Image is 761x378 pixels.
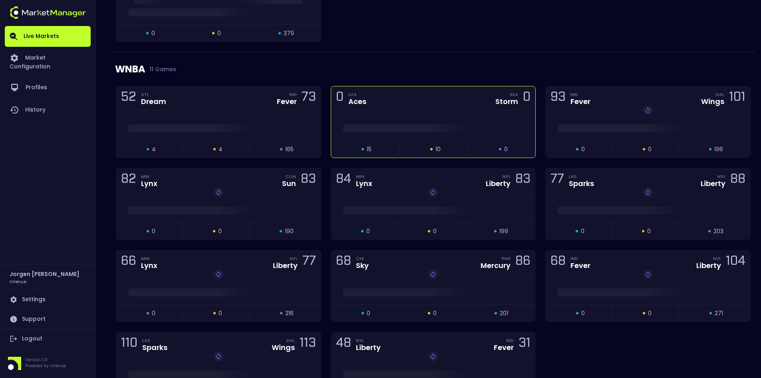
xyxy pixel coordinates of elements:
div: PHX [502,255,511,262]
div: IND [506,337,514,344]
div: MIN [356,173,372,180]
div: 83 [515,173,531,188]
div: CON [285,173,296,180]
span: 165 [285,145,294,154]
img: replayImg [215,271,222,278]
span: 216 [285,309,294,318]
div: Storm [495,98,518,105]
div: Lynx [141,180,157,187]
div: Sparks [569,180,594,187]
div: Wings [272,344,295,351]
span: 0 [433,309,437,318]
div: 77 [302,255,316,270]
span: 10 [435,145,441,154]
span: 0 [152,309,155,318]
span: 15 [367,145,372,154]
div: LAS [569,173,594,180]
div: MIN [141,255,157,262]
div: Wings [701,98,724,105]
a: Live Markets [5,26,91,47]
div: Liberty [701,180,725,187]
a: Support [5,310,91,329]
div: 68 [550,255,566,270]
span: 201 [500,309,508,318]
div: Fever [277,98,297,105]
span: 0 [581,227,584,236]
img: replayImg [215,189,222,196]
div: 86 [515,255,531,270]
a: Market Configuration [5,47,91,76]
div: 84 [336,173,351,188]
img: replayImg [645,107,651,114]
div: Liberty [486,180,511,187]
div: Aces [348,98,366,105]
div: Sparks [142,344,167,351]
span: 0 [217,29,221,38]
span: 0 [151,29,155,38]
div: Dream [141,98,166,105]
img: logo [10,6,86,19]
span: 11 Games [145,66,176,72]
span: 4 [219,145,223,154]
div: 93 [550,91,566,106]
span: 0 [581,145,585,154]
span: 0 [152,227,155,236]
div: WNBA [115,52,751,86]
div: 48 [336,337,351,352]
div: NYL [713,255,721,262]
div: Fever [570,98,590,105]
span: 0 [581,309,585,318]
div: Version 1.31Powered by nVenue [5,357,91,370]
div: 0 [336,91,344,106]
div: 101 [729,91,745,106]
a: Logout [5,329,91,348]
div: DAL [716,91,724,98]
div: 68 [336,255,351,270]
div: 88 [730,173,745,188]
div: Liberty [356,344,381,351]
div: IND [289,91,297,98]
div: 31 [519,337,531,352]
span: 0 [366,227,370,236]
div: 82 [121,173,136,188]
div: Liberty [696,262,721,269]
p: Powered by nVenue [25,363,66,369]
div: 113 [300,337,316,352]
img: replayImg [645,189,651,196]
div: Liberty [273,262,298,269]
div: Lynx [141,262,157,269]
span: 190 [285,227,294,236]
span: 203 [713,227,723,236]
span: 379 [284,29,294,38]
div: Mercury [481,262,511,269]
div: MIN [141,173,157,180]
div: CHI [356,255,369,262]
div: 110 [121,337,137,352]
div: SEA [510,91,518,98]
span: 0 [218,227,222,236]
img: replayImg [430,353,436,360]
h2: Jorgen [PERSON_NAME] [10,270,79,278]
div: ATL [141,91,166,98]
div: 52 [121,91,136,106]
div: 104 [726,255,745,270]
div: 83 [301,173,316,188]
div: Fever [570,262,590,269]
img: replayImg [215,353,222,360]
a: Profiles [5,76,91,99]
span: 0 [648,145,652,154]
h3: nVenue [10,278,26,284]
span: 0 [367,309,370,318]
span: 0 [647,227,651,236]
span: 199 [499,227,508,236]
span: 0 [219,309,222,318]
div: 66 [121,255,136,270]
span: 196 [714,145,723,154]
a: History [5,99,91,121]
span: 0 [433,227,437,236]
div: Lynx [356,180,372,187]
div: IND [570,91,590,98]
div: LVA [348,91,366,98]
div: NYL [290,255,298,262]
div: NYL [717,173,725,180]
